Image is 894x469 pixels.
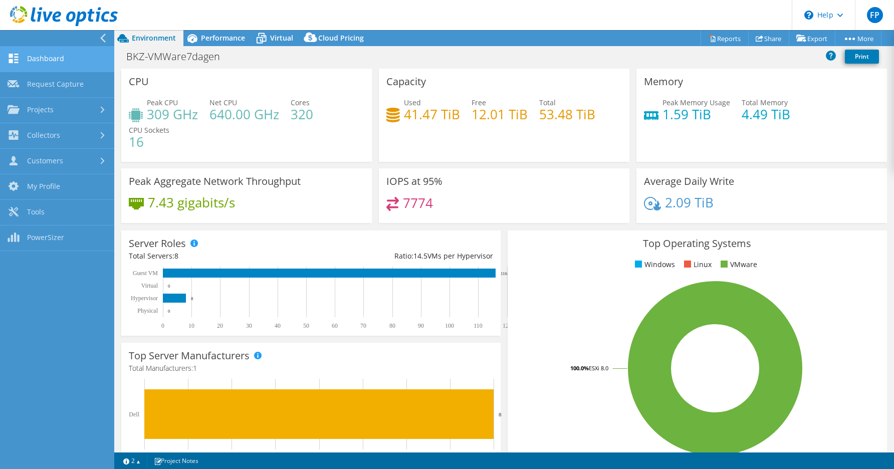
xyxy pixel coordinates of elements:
[748,31,789,46] a: Share
[303,322,309,329] text: 50
[147,454,205,467] a: Project Notes
[137,307,158,314] text: Physical
[742,98,788,107] span: Total Memory
[193,363,197,373] span: 1
[147,98,178,107] span: Peak CPU
[275,322,281,329] text: 40
[804,11,813,20] svg: \n
[589,364,608,372] tspan: ESXi 8.0
[789,31,835,46] a: Export
[168,284,170,289] text: 0
[161,322,164,329] text: 0
[129,251,311,262] div: Total Servers:
[386,76,426,87] h3: Capacity
[360,322,366,329] text: 70
[472,109,528,120] h4: 12.01 TiB
[318,33,364,43] span: Cloud Pricing
[246,322,252,329] text: 30
[188,322,194,329] text: 10
[129,411,139,418] text: Dell
[129,76,149,87] h3: CPU
[191,296,193,301] text: 8
[499,411,502,417] text: 8
[129,136,169,147] h4: 16
[122,51,236,62] h1: BKZ-VMWare7dagen
[291,98,310,107] span: Cores
[665,197,714,208] h4: 2.09 TiB
[129,350,250,361] h3: Top Server Manufacturers
[129,176,301,187] h3: Peak Aggregate Network Throughput
[701,31,749,46] a: Reports
[418,322,424,329] text: 90
[503,322,512,329] text: 120
[632,259,675,270] li: Windows
[389,322,395,329] text: 80
[845,50,879,64] a: Print
[129,125,169,135] span: CPU Sockets
[515,238,879,249] h3: Top Operating Systems
[867,7,883,23] span: FP
[147,109,198,120] h4: 309 GHz
[403,197,433,208] h4: 7774
[404,109,460,120] h4: 41.47 TiB
[835,31,881,46] a: More
[472,98,486,107] span: Free
[662,109,730,120] h4: 1.59 TiB
[116,454,147,467] a: 2
[404,98,421,107] span: Used
[291,109,313,120] h4: 320
[386,176,442,187] h3: IOPS at 95%
[501,271,508,276] text: 116
[539,109,595,120] h4: 53.48 TiB
[201,33,245,43] span: Performance
[168,309,170,314] text: 0
[644,176,734,187] h3: Average Daily Write
[445,322,454,329] text: 100
[662,98,730,107] span: Peak Memory Usage
[332,322,338,329] text: 60
[682,259,712,270] li: Linux
[539,98,556,107] span: Total
[209,98,237,107] span: Net CPU
[217,322,223,329] text: 20
[174,251,178,261] span: 8
[141,282,158,289] text: Virtual
[148,197,235,208] h4: 7.43 gigabits/s
[718,259,757,270] li: VMware
[570,364,589,372] tspan: 100.0%
[742,109,790,120] h4: 4.49 TiB
[270,33,293,43] span: Virtual
[413,251,427,261] span: 14.5
[129,363,493,374] h4: Total Manufacturers:
[131,295,158,302] text: Hypervisor
[311,251,493,262] div: Ratio: VMs per Hypervisor
[644,76,683,87] h3: Memory
[209,109,279,120] h4: 640.00 GHz
[129,238,186,249] h3: Server Roles
[132,33,176,43] span: Environment
[474,322,483,329] text: 110
[133,270,158,277] text: Guest VM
